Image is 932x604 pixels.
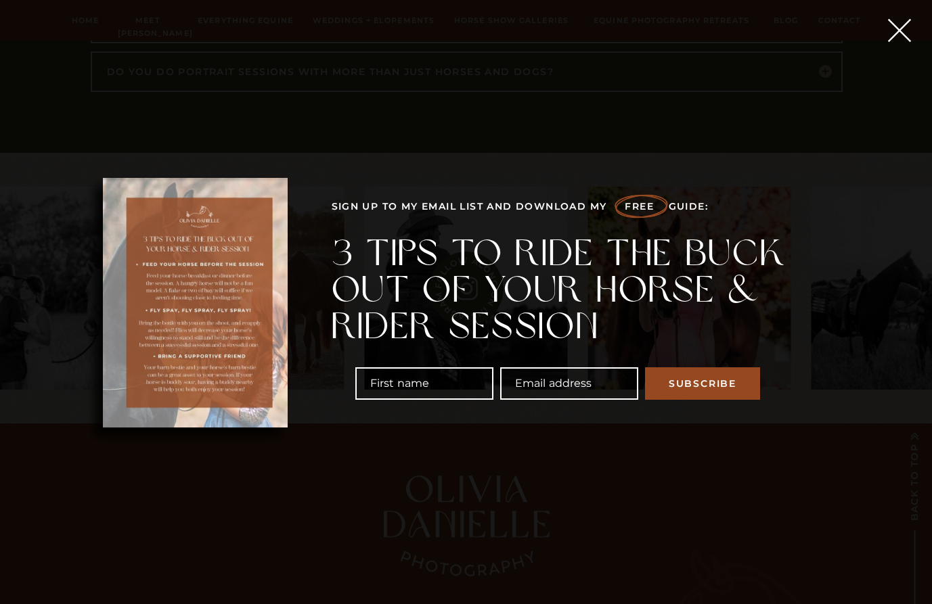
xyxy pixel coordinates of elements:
a: Everything Equine [196,14,295,26]
span: Subscribe [669,377,736,390]
a: Weddings + Elopements [313,14,435,26]
a: hORSE sHOW gALLERIES [452,14,571,26]
img: 402A9331 [588,187,791,390]
a: Equine Photography Retreats [589,14,755,26]
button: Subscribe [645,367,760,400]
a: Back to top [906,444,922,523]
a: Meet [PERSON_NAME] [118,14,179,26]
a: Contact [818,14,862,26]
h3: 3 Tips to ride the buck out of your horse & rider session [332,235,787,342]
img: IMG_0356-2 [365,187,568,390]
p: Sign up to my email list and download my Free guide: [332,199,787,212]
a: Home [71,14,100,26]
a: Blog [772,14,800,26]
